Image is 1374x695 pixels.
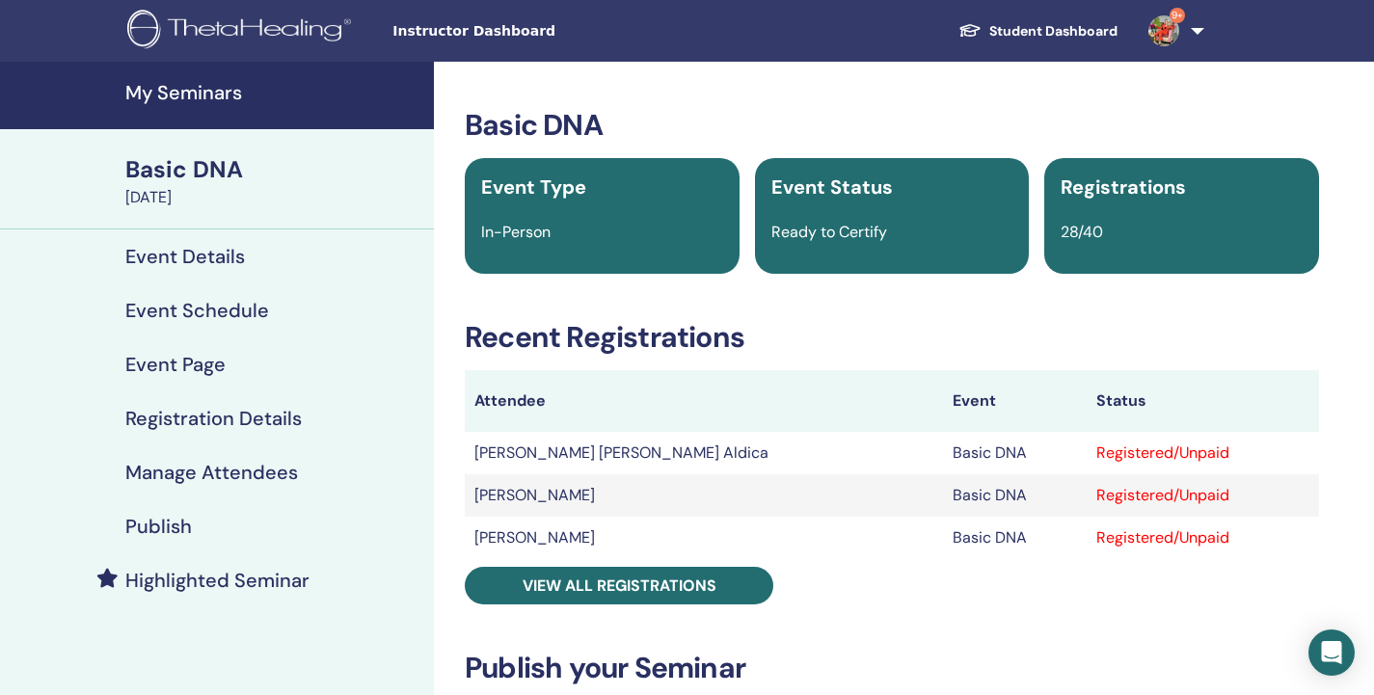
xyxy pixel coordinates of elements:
div: Registered/Unpaid [1096,441,1309,465]
h4: Publish [125,515,192,538]
span: Instructor Dashboard [392,21,682,41]
td: Basic DNA [943,432,1086,474]
td: [PERSON_NAME] [PERSON_NAME] Aldica [465,432,943,474]
a: Basic DNA[DATE] [114,153,434,209]
span: Event Status [771,174,893,200]
span: View all registrations [523,575,716,596]
div: Open Intercom Messenger [1308,629,1355,676]
h4: Event Page [125,353,226,376]
th: Attendee [465,370,943,432]
h4: My Seminars [125,81,422,104]
a: Student Dashboard [943,13,1133,49]
a: View all registrations [465,567,773,604]
h4: Highlighted Seminar [125,569,310,592]
h3: Recent Registrations [465,320,1319,355]
div: Registered/Unpaid [1096,526,1309,549]
img: default.jpg [1148,15,1179,46]
td: [PERSON_NAME] [465,474,943,517]
th: Event [943,370,1086,432]
span: Registrations [1061,174,1186,200]
img: logo.png [127,10,358,53]
span: Ready to Certify [771,222,887,242]
h4: Event Schedule [125,299,269,322]
div: [DATE] [125,186,422,209]
span: 9+ [1170,8,1185,23]
td: Basic DNA [943,474,1086,517]
div: Basic DNA [125,153,422,186]
h4: Registration Details [125,407,302,430]
span: 28/40 [1061,222,1103,242]
h3: Basic DNA [465,108,1319,143]
h4: Event Details [125,245,245,268]
td: Basic DNA [943,517,1086,559]
h3: Publish your Seminar [465,651,1319,685]
span: Event Type [481,174,586,200]
h4: Manage Attendees [125,461,298,484]
th: Status [1087,370,1319,432]
img: graduation-cap-white.svg [958,22,982,39]
span: In-Person [481,222,551,242]
div: Registered/Unpaid [1096,484,1309,507]
td: [PERSON_NAME] [465,517,943,559]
